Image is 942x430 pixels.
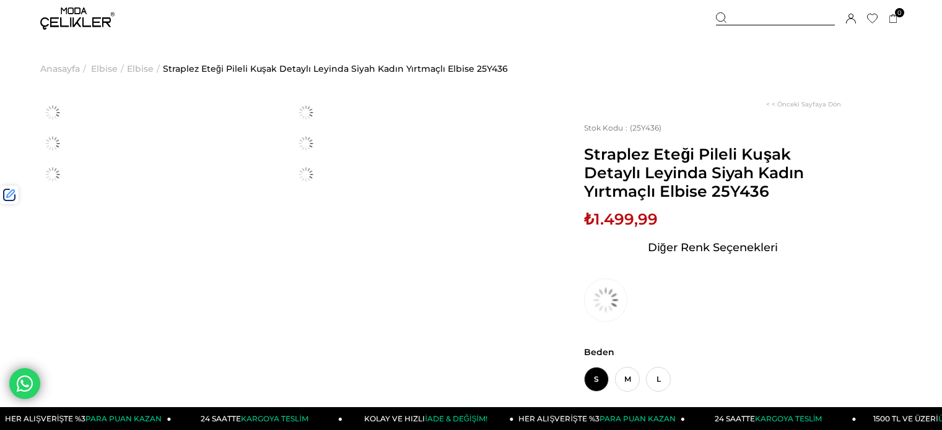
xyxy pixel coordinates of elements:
span: Stok Kodu [584,123,630,132]
span: (25Y436) [584,123,661,132]
a: 24 SAATTEKARGOYA TESLİM [685,407,857,430]
a: KOLAY VE HIZLIİADE & DEĞİŞİM! [342,407,514,430]
span: Beden [584,346,841,358]
a: Anasayfa [40,37,80,100]
span: Straplez Eteği Pileli Kuşak Detaylı Leyinda Siyah Kadın Yırtmaçlı Elbise 25Y436 [584,145,841,200]
a: Elbise [91,37,118,100]
span: S [584,367,609,392]
a: HER ALIŞVERİŞTE %3PARA PUAN KAZAN [514,407,686,430]
li: > [127,37,163,100]
li: > [91,37,127,100]
span: KARGOYA TESLİM [755,414,822,423]
a: 0 [889,14,898,24]
li: > [40,37,89,100]
span: PARA PUAN KAZAN [85,414,162,423]
img: Straplez Eteği Pileli Kuşak Detaylı Leyinda Siyah Kadın Yırtmaçlı Elbise 25Y436 [40,162,65,187]
img: Straplez Eteği Pileli Kuşak Detaylı Leyinda Siyah Kadın Yırtmaçlı Elbise 25Y436 [40,131,65,156]
img: Straplez Eteği Pileli Kuşak Detaylı Leyinda Siyah Kadın Yırtmaçlı Elbise 25Y436 [40,100,65,125]
a: < < Önceki Sayfaya Dön [766,100,841,108]
img: logo [40,7,115,30]
span: KARGOYA TESLİM [241,414,308,423]
img: Straplez Eteği Pileli Kuşak Detaylı Leyinda Siyah Kadın Yırtmaçlı Elbise 25Y436 [294,131,318,156]
a: Elbise [127,37,154,100]
img: Straplez Eteği Pileli Kuşak Detaylı Leyinda Sarı Kadın Yırtmaçlı Elbise 25Y436 [584,278,627,322]
span: M [615,367,640,392]
a: Straplez Eteği Pileli Kuşak Detaylı Leyinda Siyah Kadın Yırtmaçlı Elbise 25Y436 [163,37,508,100]
span: İADE & DEĞİŞİM! [425,414,487,423]
span: 0 [895,8,904,17]
a: 24 SAATTEKARGOYA TESLİM [172,407,343,430]
img: Straplez Eteği Pileli Kuşak Detaylı Leyinda Siyah Kadın Yırtmaçlı Elbise 25Y436 [294,162,318,187]
span: Diğer Renk Seçenekleri [648,238,778,257]
span: PARA PUAN KAZAN [600,414,676,423]
img: Straplez Eteği Pileli Kuşak Detaylı Leyinda Siyah Kadın Yırtmaçlı Elbise 25Y436 [294,100,318,125]
span: ₺1.499,99 [584,210,658,228]
span: L [646,367,671,392]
